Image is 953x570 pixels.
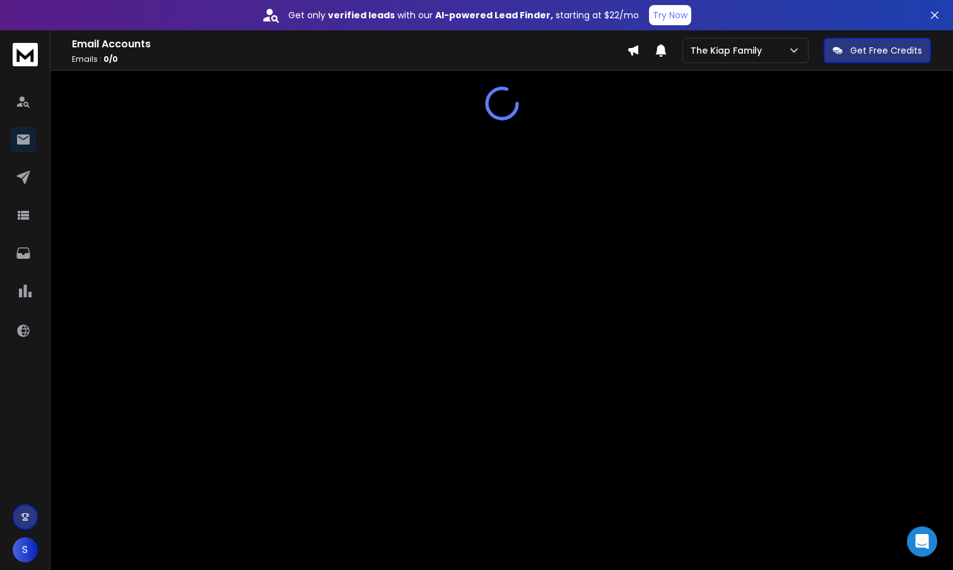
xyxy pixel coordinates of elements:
[13,537,38,562] button: S
[13,43,38,66] img: logo
[288,9,639,21] p: Get only with our starting at $22/mo
[824,38,931,63] button: Get Free Credits
[103,54,118,64] span: 0 / 0
[435,9,553,21] strong: AI-powered Lead Finder,
[72,37,627,52] h1: Email Accounts
[72,54,627,64] p: Emails :
[907,526,937,557] div: Open Intercom Messenger
[850,44,922,57] p: Get Free Credits
[653,9,687,21] p: Try Now
[328,9,395,21] strong: verified leads
[649,5,691,25] button: Try Now
[691,44,767,57] p: The Kiap Family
